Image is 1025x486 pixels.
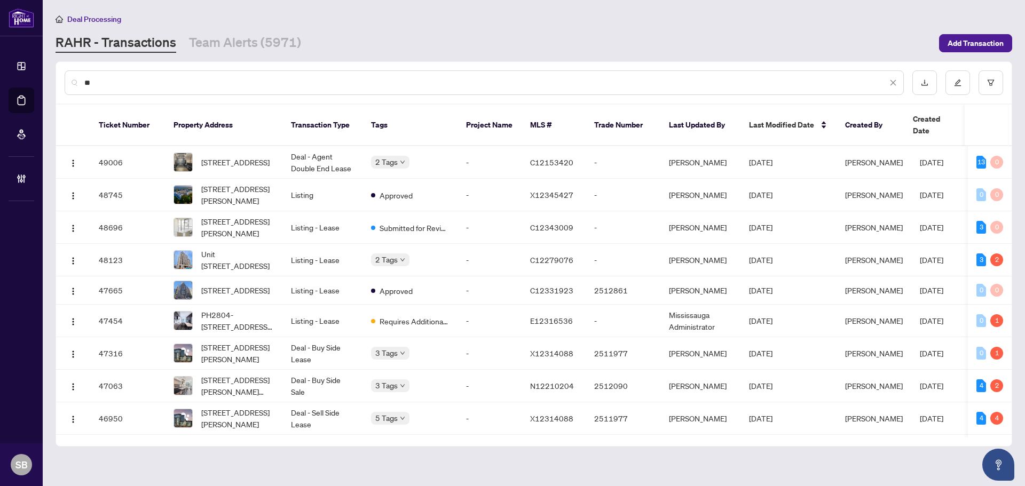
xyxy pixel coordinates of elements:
td: [PERSON_NAME] [660,146,740,179]
span: [PERSON_NAME] [845,348,903,358]
td: - [586,305,660,337]
span: [DATE] [749,190,772,200]
span: [PERSON_NAME] [845,222,903,232]
span: close [889,79,897,86]
td: Listing - Lease [282,276,362,305]
td: 2511977 [586,402,660,435]
td: Listing - Lease [282,211,362,244]
button: Logo [65,410,82,427]
span: C12153420 [530,157,573,167]
button: Logo [65,312,82,329]
td: - [586,146,660,179]
button: Logo [65,154,82,171]
td: Deal - Buy Side Sale [282,370,362,402]
span: C12343009 [530,222,573,232]
span: Add Transaction [948,35,1004,52]
th: Tags [362,105,458,146]
th: Trade Number [586,105,660,146]
img: thumbnail-img [174,153,192,171]
td: [PERSON_NAME] [660,179,740,211]
td: [PERSON_NAME] [660,211,740,244]
span: Last Modified Date [749,119,814,131]
span: [STREET_ADDRESS][PERSON_NAME] [201,216,274,239]
td: 2512861 [586,276,660,305]
span: 3 Tags [375,379,398,392]
span: [DATE] [920,157,943,167]
div: 3 [976,253,986,266]
img: thumbnail-img [174,281,192,299]
td: [PERSON_NAME] [660,244,740,276]
button: Logo [65,186,82,203]
td: - [458,179,522,211]
td: - [586,179,660,211]
span: 2 Tags [375,156,398,168]
span: [DATE] [749,157,772,167]
span: down [400,416,405,421]
td: [PERSON_NAME] [660,276,740,305]
div: 0 [990,188,1003,201]
span: [DATE] [920,285,943,295]
span: [PERSON_NAME] [845,285,903,295]
span: [DATE] [920,255,943,265]
td: 46950 [90,402,165,435]
span: SB [15,457,28,472]
div: 0 [976,347,986,360]
span: X12314088 [530,413,573,423]
button: Logo [65,251,82,268]
img: Logo [69,287,77,296]
span: Unit [STREET_ADDRESS] [201,248,274,272]
td: 48745 [90,179,165,211]
span: [DATE] [749,381,772,391]
div: 4 [976,412,986,425]
span: [DATE] [749,255,772,265]
span: [STREET_ADDRESS][PERSON_NAME] [201,407,274,430]
img: Logo [69,415,77,424]
button: Add Transaction [939,34,1012,52]
span: [DATE] [749,316,772,325]
td: Listing [282,179,362,211]
img: Logo [69,192,77,200]
span: edit [954,79,961,86]
span: down [400,257,405,262]
div: 2 [990,379,1003,392]
span: Approved [380,189,413,201]
img: Logo [69,317,77,326]
td: - [458,276,522,305]
span: Approved [380,285,413,297]
span: [DATE] [749,222,772,232]
button: filter [979,70,1003,95]
span: filter [987,79,995,86]
span: home [56,15,63,23]
td: 47316 [90,337,165,370]
img: thumbnail-img [174,312,192,330]
span: [DATE] [920,381,943,391]
span: [PERSON_NAME] [845,381,903,391]
span: [STREET_ADDRESS][PERSON_NAME] [201,183,274,206]
img: thumbnail-img [174,344,192,362]
button: download [912,70,937,95]
span: [PERSON_NAME] [845,255,903,265]
th: Created By [837,105,904,146]
div: 0 [990,156,1003,169]
span: Requires Additional Docs [380,315,449,327]
td: Mississauga Administrator [660,305,740,337]
td: - [586,244,660,276]
button: edit [945,70,970,95]
td: - [458,211,522,244]
td: 47665 [90,276,165,305]
span: [DATE] [920,190,943,200]
span: Deal Processing [67,14,121,24]
td: Listing - Lease [282,305,362,337]
td: Deal - Agent Double End Lease [282,146,362,179]
div: 4 [976,379,986,392]
span: [STREET_ADDRESS] [201,284,270,296]
td: - [458,305,522,337]
span: Created Date [913,113,958,137]
img: Logo [69,224,77,233]
img: thumbnail-img [174,251,192,269]
img: Logo [69,383,77,391]
td: - [458,146,522,179]
td: Deal - Buy Side Lease [282,337,362,370]
img: logo [9,8,34,28]
img: thumbnail-img [174,218,192,236]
